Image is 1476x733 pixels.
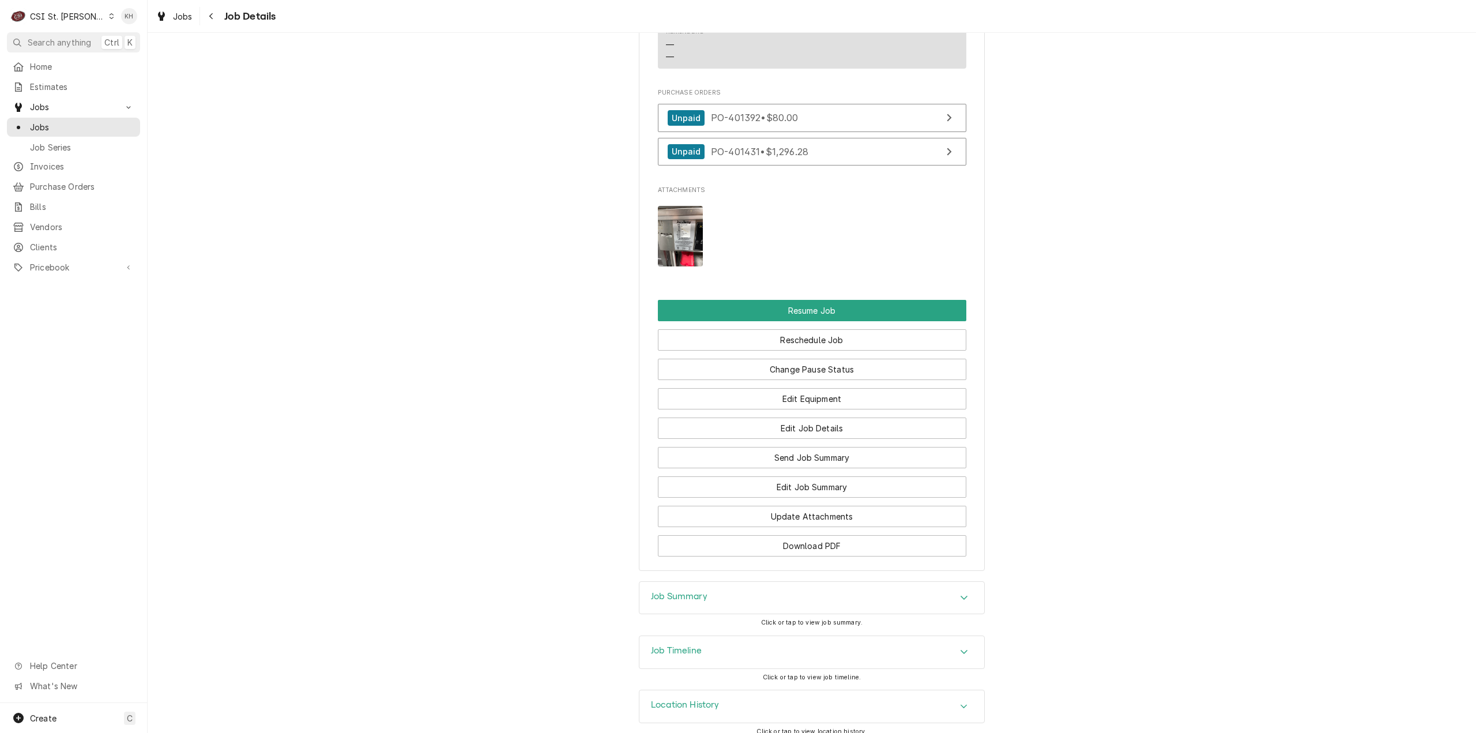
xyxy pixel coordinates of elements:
button: Download PDF [658,535,966,557]
div: Job Summary [639,581,985,615]
div: Button Group Row [658,321,966,351]
div: C [10,8,27,24]
a: Purchase Orders [7,177,140,196]
span: Jobs [30,121,134,133]
a: Go to Pricebook [7,258,140,277]
div: Unpaid [668,144,705,160]
div: Button Group Row [658,380,966,409]
a: View Purchase Order [658,104,966,132]
div: Accordion Header [639,690,984,723]
span: K [127,36,133,48]
div: Button Group Row [658,439,966,468]
div: Button Group Row [658,468,966,498]
a: Estimates [7,77,140,96]
div: Unpaid [668,110,705,126]
div: Button Group Row [658,351,966,380]
div: Button Group [658,300,966,557]
div: Reminders [666,27,704,62]
span: Attachments [658,186,966,195]
span: Ctrl [104,36,119,48]
span: Purchase Orders [30,181,134,193]
button: Search anythingCtrlK [7,32,140,52]
h3: Location History [651,700,720,711]
a: Clients [7,238,140,257]
div: Button Group Row [658,527,966,557]
div: CSI St. [PERSON_NAME] [30,10,105,22]
h3: Job Summary [651,591,707,602]
a: Invoices [7,157,140,176]
span: Clients [30,241,134,253]
h3: Job Timeline [651,645,702,656]
span: Job Series [30,141,134,153]
div: Button Group Row [658,300,966,321]
a: Bills [7,197,140,216]
div: Location History [639,690,985,723]
span: Home [30,61,134,73]
div: Job Timeline [639,636,985,669]
button: Edit Job Summary [658,476,966,498]
a: Job Series [7,138,140,157]
button: Edit Job Details [658,418,966,439]
span: PO-401392 • $80.00 [711,112,799,123]
span: C [127,712,133,724]
button: Accordion Details Expand Trigger [639,690,984,723]
span: PO-401431 • $1,296.28 [711,145,808,157]
a: Jobs [151,7,197,26]
span: Create [30,713,57,723]
span: Purchase Orders [658,88,966,97]
button: Accordion Details Expand Trigger [639,636,984,668]
span: Estimates [30,81,134,93]
button: Reschedule Job [658,329,966,351]
div: Button Group Row [658,409,966,439]
span: Search anything [28,36,91,48]
div: Accordion Header [639,582,984,614]
div: — [666,51,674,63]
a: Jobs [7,118,140,137]
img: pcB7NhufQT68z7cCWA4w [658,206,703,266]
span: Attachments [658,197,966,276]
a: Vendors [7,217,140,236]
span: Jobs [173,10,193,22]
button: Resume Job [658,300,966,321]
a: View Purchase Order [658,138,966,166]
button: Update Attachments [658,506,966,527]
span: Job Details [221,9,276,24]
a: Home [7,57,140,76]
span: Pricebook [30,261,117,273]
a: Go to Help Center [7,656,140,675]
span: Invoices [30,160,134,172]
div: Button Group Row [658,498,966,527]
span: Click or tap to view job timeline. [763,674,861,681]
div: — [666,39,674,51]
div: Attachments [658,186,966,276]
button: Accordion Details Expand Trigger [639,582,984,614]
span: Vendors [30,221,134,233]
button: Send Job Summary [658,447,966,468]
span: Click or tap to view job summary. [761,619,863,626]
button: Change Pause Status [658,359,966,380]
span: Jobs [30,101,117,113]
span: What's New [30,680,133,692]
div: Accordion Header [639,636,984,668]
div: KH [121,8,137,24]
div: Purchase Orders [658,88,966,172]
span: Help Center [30,660,133,672]
span: Bills [30,201,134,213]
button: Navigate back [202,7,221,25]
a: Go to Jobs [7,97,140,116]
div: Kelsey Hetlage's Avatar [121,8,137,24]
a: Go to What's New [7,676,140,696]
div: CSI St. Louis's Avatar [10,8,27,24]
button: Edit Equipment [658,388,966,409]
